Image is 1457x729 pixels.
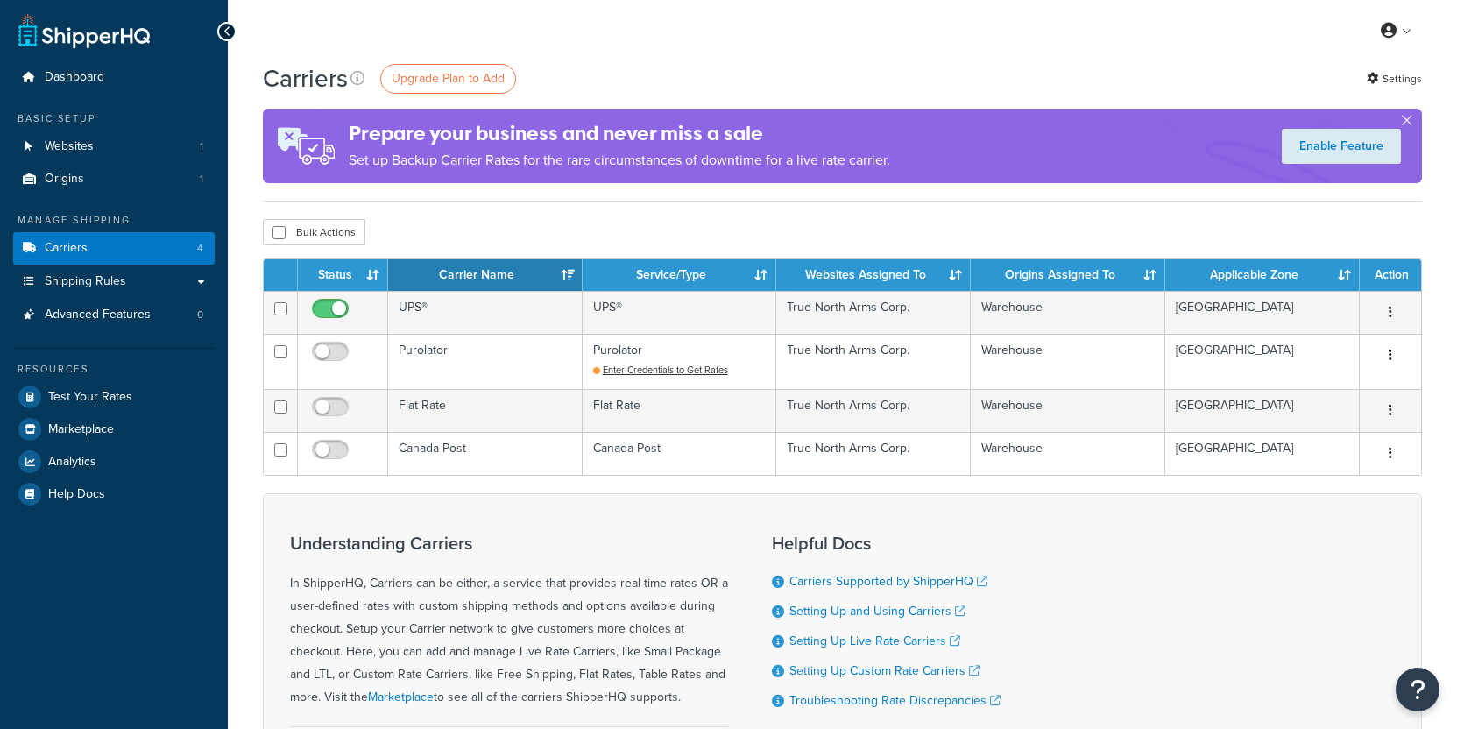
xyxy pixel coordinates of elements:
[603,363,728,377] span: Enter Credentials to Get Rates
[298,259,388,291] th: Status: activate to sort column ascending
[1165,291,1360,334] td: [GEOGRAPHIC_DATA]
[45,139,94,154] span: Websites
[776,432,971,475] td: True North Arms Corp.
[583,291,777,334] td: UPS®
[290,534,728,709] div: In ShipperHQ, Carriers can be either, a service that provides real-time rates OR a user-defined r...
[1165,389,1360,432] td: [GEOGRAPHIC_DATA]
[200,172,203,187] span: 1
[13,381,215,413] a: Test Your Rates
[971,291,1165,334] td: Warehouse
[349,119,890,148] h4: Prepare your business and never miss a sale
[13,414,215,445] a: Marketplace
[1165,334,1360,389] td: [GEOGRAPHIC_DATA]
[776,389,971,432] td: True North Arms Corp.
[45,172,84,187] span: Origins
[13,163,215,195] li: Origins
[1367,67,1422,91] a: Settings
[48,390,132,405] span: Test Your Rates
[197,308,203,322] span: 0
[13,131,215,163] a: Websites 1
[45,274,126,289] span: Shipping Rules
[776,259,971,291] th: Websites Assigned To: activate to sort column ascending
[380,64,516,94] a: Upgrade Plan to Add
[583,432,777,475] td: Canada Post
[13,478,215,510] a: Help Docs
[349,148,890,173] p: Set up Backup Carrier Rates for the rare circumstances of downtime for a live rate carrier.
[13,111,215,126] div: Basic Setup
[388,291,583,334] td: UPS®
[388,334,583,389] td: Purolator
[971,259,1165,291] th: Origins Assigned To: activate to sort column ascending
[971,334,1165,389] td: Warehouse
[971,389,1165,432] td: Warehouse
[789,662,980,680] a: Setting Up Custom Rate Carriers
[13,232,215,265] a: Carriers 4
[772,534,1001,553] h3: Helpful Docs
[48,455,96,470] span: Analytics
[583,259,777,291] th: Service/Type: activate to sort column ascending
[13,362,215,377] div: Resources
[593,363,728,377] a: Enter Credentials to Get Rates
[18,13,150,48] a: ShipperHQ Home
[789,632,960,650] a: Setting Up Live Rate Carriers
[388,432,583,475] td: Canada Post
[388,389,583,432] td: Flat Rate
[13,61,215,94] a: Dashboard
[48,422,114,437] span: Marketplace
[13,446,215,478] a: Analytics
[1396,668,1439,711] button: Open Resource Center
[197,241,203,256] span: 4
[45,70,104,85] span: Dashboard
[45,308,151,322] span: Advanced Features
[13,299,215,331] li: Advanced Features
[1165,432,1360,475] td: [GEOGRAPHIC_DATA]
[776,334,971,389] td: True North Arms Corp.
[1165,259,1360,291] th: Applicable Zone: activate to sort column ascending
[200,139,203,154] span: 1
[13,232,215,265] li: Carriers
[1360,259,1421,291] th: Action
[789,691,1001,710] a: Troubleshooting Rate Discrepancies
[789,572,987,591] a: Carriers Supported by ShipperHQ
[1282,129,1401,164] a: Enable Feature
[583,334,777,389] td: Purolator
[971,432,1165,475] td: Warehouse
[368,688,434,706] a: Marketplace
[45,241,88,256] span: Carriers
[263,61,348,96] h1: Carriers
[48,487,105,502] span: Help Docs
[388,259,583,291] th: Carrier Name: activate to sort column ascending
[290,534,728,553] h3: Understanding Carriers
[263,219,365,245] button: Bulk Actions
[13,265,215,298] a: Shipping Rules
[13,213,215,228] div: Manage Shipping
[263,109,349,183] img: ad-rules-rateshop-fe6ec290ccb7230408bd80ed9643f0289d75e0ffd9eb532fc0e269fcd187b520.png
[13,299,215,331] a: Advanced Features 0
[583,389,777,432] td: Flat Rate
[776,291,971,334] td: True North Arms Corp.
[789,602,965,620] a: Setting Up and Using Carriers
[392,69,505,88] span: Upgrade Plan to Add
[13,131,215,163] li: Websites
[13,163,215,195] a: Origins 1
